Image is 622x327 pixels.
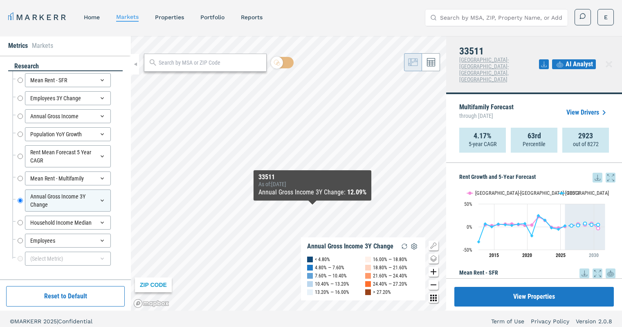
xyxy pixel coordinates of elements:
div: Population YoY Growth [25,127,111,141]
text: 50% [464,201,472,207]
div: 16.00% — 18.80% [373,255,407,264]
text: 0% [467,224,472,230]
div: Household Income Median [25,216,111,230]
span: © [10,318,14,325]
span: through [DATE] [459,111,514,121]
img: Settings [409,241,419,251]
span: MARKERR [14,318,43,325]
a: Term of Use [491,317,524,325]
p: Percentile [523,140,546,148]
span: [GEOGRAPHIC_DATA]-[GEOGRAPHIC_DATA]-[GEOGRAPHIC_DATA], [GEOGRAPHIC_DATA] [459,56,509,83]
a: View Drivers [566,108,609,117]
div: 7.60% — 10.40% [315,272,347,280]
a: reports [241,14,263,20]
div: research [8,62,123,71]
div: 33511 [258,174,366,181]
svg: Interactive chart [459,183,609,264]
path: Thursday, 29 Aug, 20:00, 4.15. 33511. [597,223,600,226]
strong: 63rd [528,132,541,140]
a: properties [155,14,184,20]
div: 13.20% — 16.00% [315,288,349,296]
div: Annual Gross Income 3Y Change [25,189,111,212]
div: Annual Gross Income 3Y Change [307,242,393,250]
path: Saturday, 29 Aug, 20:00, 5.76. 33511. [497,222,500,226]
a: Portfolio [200,14,225,20]
path: Monday, 29 Aug, 20:00, 4.26. 33511. [504,223,507,226]
path: Wednesday, 29 Aug, 20:00, 5.53. 33511. [517,223,520,226]
button: View Properties [454,287,614,307]
button: Reset to Default [6,286,125,307]
button: AI Analyst [552,59,596,69]
span: AI Analyst [566,59,593,69]
div: < 4.80% [315,255,330,264]
li: Metrics [8,41,28,51]
b: 12.09% [347,188,366,196]
li: Markets [32,41,53,51]
text: -50% [463,247,472,253]
a: Privacy Policy [531,317,569,325]
path: Wednesday, 29 Aug, 20:00, 4.22. 33511. [590,223,593,226]
div: > 27.20% [373,288,391,296]
span: E [604,13,608,21]
path: Saturday, 29 Aug, 20:00, 2.44. 33511. [570,224,573,227]
g: 33511, line 4 of 4 with 5 data points. [570,222,600,227]
button: Zoom out map button [429,280,438,290]
button: E [597,9,614,25]
div: As of : [DATE] [258,181,366,187]
div: Map Tooltip Content [258,174,366,197]
a: home [84,14,100,20]
button: Show/Hide Legend Map Button [429,241,438,250]
span: 2025 | [43,318,58,325]
div: Employees [25,234,111,248]
p: Multifamily Forecast [459,104,514,121]
button: Show 33511 [559,190,580,196]
div: Rent Growth and 5-Year Forecast. Highcharts interactive chart. [459,183,615,264]
button: Zoom in map button [429,267,438,277]
path: Tuesday, 29 Aug, 20:00, 2.94. 33511. [510,223,514,227]
tspan: 2020 [522,253,532,258]
path: Saturday, 29 Aug, 20:00, -19.94. 33511. [530,234,534,237]
path: Monday, 29 Aug, 20:00, 14.2. 33511. [543,219,547,222]
div: Mean Rent - Multifamily [25,171,111,185]
div: Mean Rent - SFR [25,73,111,87]
path: Wednesday, 29 Aug, 20:00, -33.11. 33511. [477,240,481,244]
path: Thursday, 29 Aug, 20:00, 6.85. 33511. [523,222,527,225]
div: Annual Gross Income 3Y Change : [258,187,366,197]
input: Search by MSA, ZIP, Property Name, or Address [440,9,563,26]
div: (Select Metric) [25,252,111,266]
path: Friday, 29 Aug, 20:00, -0.18. 33511. [490,225,494,228]
div: ZIP CODE [135,277,172,292]
tspan: 2030 [589,253,599,258]
path: Thursday, 29 Aug, 20:00, 6.36. 33511. [484,222,487,226]
p: 5-year CAGR [469,140,496,148]
a: Version 2.0.8 [576,317,612,325]
path: Thursday, 29 Aug, 20:00, -5.59. 33511. [557,228,560,231]
div: 10.40% — 13.20% [315,280,349,288]
tspan: 2025 [556,253,566,258]
div: 21.60% — 24.40% [373,272,407,280]
div: 18.80% — 21.60% [373,264,407,272]
path: Tuesday, 29 Aug, 20:00, 6.9. 33511. [584,222,587,225]
button: Change style map button [429,254,438,264]
path: Sunday, 29 Aug, 20:00, 24.25. 33511. [537,214,540,217]
path: Friday, 29 Aug, 20:00, 1.92. 33511. [564,224,567,228]
div: 24.40% — 27.20% [373,280,407,288]
input: Search by MSA or ZIP Code [159,59,262,67]
h4: 33511 [459,46,539,56]
button: Show Tampa-St. Petersburg-Clearwater, FL [467,190,550,196]
span: Confidential [58,318,92,325]
div: Employees 3Y Change [25,91,111,105]
path: Tuesday, 29 Aug, 20:00, -2.49. 33511. [550,226,553,230]
strong: 4.17% [474,132,492,140]
button: Other options map button [429,293,438,303]
a: MARKERR [8,11,67,23]
p: out of 8272 [573,140,599,148]
h5: Rent Growth and 5-Year Forecast [459,173,615,183]
div: Annual Gross Income [25,109,111,123]
h5: Mean Rent - SFR [459,268,615,278]
div: Rent Mean Forecast 5 Year CAGR [25,145,111,167]
path: Thursday, 29 Aug, 20:00, -3.26. Tampa-St. Petersburg-Clearwater, FL. [597,226,600,230]
a: Mapbox logo [133,299,169,308]
tspan: 2015 [489,253,499,258]
canvas: Map [131,36,446,311]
